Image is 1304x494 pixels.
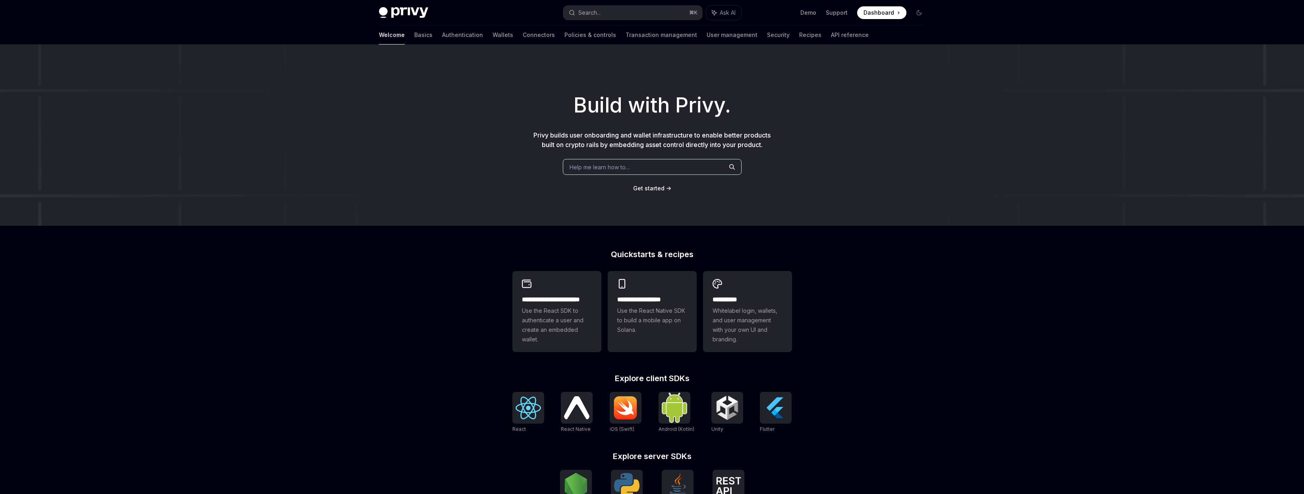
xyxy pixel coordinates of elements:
h1: Build with Privy. [13,90,1291,121]
button: Search...⌘K [563,6,702,20]
button: Ask AI [706,6,741,20]
a: iOS (Swift)iOS (Swift) [610,392,641,433]
a: Wallets [493,25,513,45]
img: React [516,397,541,419]
span: Android (Kotlin) [659,426,694,432]
a: Get started [633,184,665,192]
a: React NativeReact Native [561,392,593,433]
span: Help me learn how to… [570,163,630,171]
span: Use the React Native SDK to build a mobile app on Solana. [617,306,687,335]
span: Privy builds user onboarding and wallet infrastructure to enable better products built on crypto ... [533,131,771,149]
a: Authentication [442,25,483,45]
span: Unity [711,426,723,432]
span: Use the React SDK to authenticate a user and create an embedded wallet. [522,306,592,344]
a: UnityUnity [711,392,743,433]
a: Demo [800,9,816,17]
a: Basics [414,25,433,45]
img: Flutter [763,395,788,420]
img: iOS (Swift) [613,396,638,420]
a: Support [826,9,848,17]
span: Get started [633,185,665,192]
img: dark logo [379,7,428,18]
span: Whitelabel login, wallets, and user management with your own UI and branding. [713,306,782,344]
a: ReactReact [512,392,544,433]
span: React [512,426,526,432]
a: Security [767,25,790,45]
a: Policies & controls [564,25,616,45]
span: Ask AI [720,9,736,17]
img: React Native [564,396,589,419]
span: ⌘ K [689,10,697,16]
a: Recipes [799,25,821,45]
a: Connectors [523,25,555,45]
a: Welcome [379,25,405,45]
span: React Native [561,426,591,432]
a: User management [707,25,757,45]
h2: Explore server SDKs [512,452,792,460]
span: Dashboard [864,9,894,17]
a: Transaction management [626,25,697,45]
span: iOS (Swift) [610,426,634,432]
a: Dashboard [857,6,906,19]
a: Android (Kotlin)Android (Kotlin) [659,392,694,433]
a: **** *****Whitelabel login, wallets, and user management with your own UI and branding. [703,271,792,352]
a: API reference [831,25,869,45]
h2: Explore client SDKs [512,374,792,382]
img: Android (Kotlin) [662,393,687,422]
div: Search... [578,8,601,17]
a: **** **** **** ***Use the React Native SDK to build a mobile app on Solana. [608,271,697,352]
img: Unity [715,395,740,420]
h2: Quickstarts & recipes [512,250,792,258]
a: FlutterFlutter [760,392,792,433]
span: Flutter [760,426,775,432]
button: Toggle dark mode [913,6,925,19]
